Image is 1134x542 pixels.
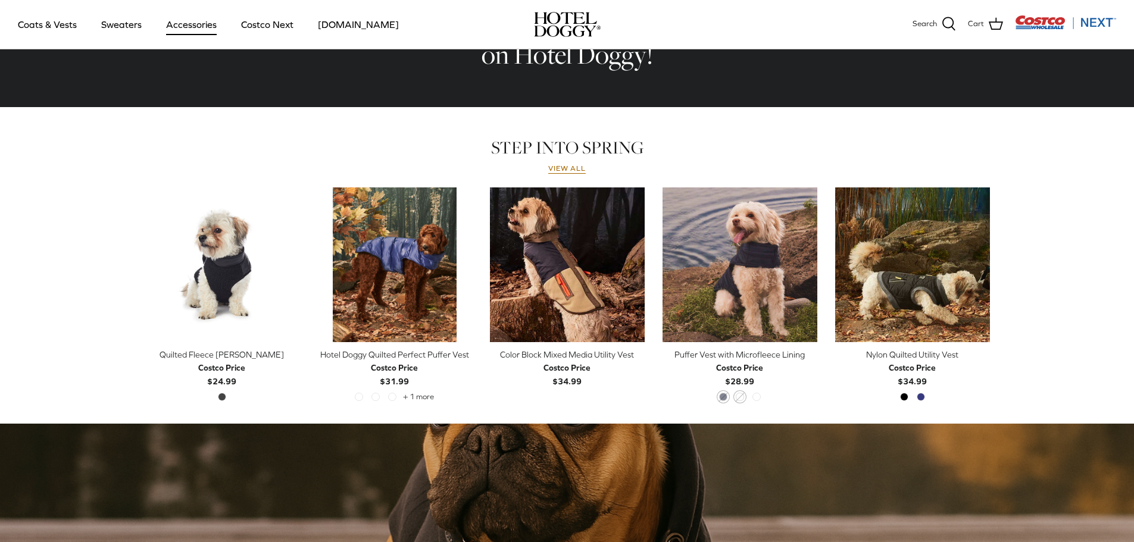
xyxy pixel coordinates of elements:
a: STEP INTO SPRING [491,136,643,159]
img: hoteldoggycom [534,12,601,37]
b: $31.99 [371,361,418,386]
a: [DOMAIN_NAME] [307,4,410,45]
span: Cart [968,18,984,30]
div: Costco Price [543,361,591,374]
div: Costco Price [716,361,763,374]
a: Nylon Quilted Utility Vest Costco Price$34.99 [835,348,990,388]
a: Hotel Doggy Quilted Perfect Puffer Vest Costco Price$31.99 [317,348,472,388]
a: View all [548,164,586,174]
a: Visit Costco Next [1015,23,1116,32]
a: Puffer Vest with Microfleece Lining [663,187,817,342]
span: + 1 more [403,393,434,401]
a: Hotel Doggy Quilted Perfect Puffer Vest [317,187,472,342]
a: Accessories [155,4,227,45]
a: Sweaters [90,4,152,45]
div: Color Block Mixed Media Utility Vest [490,348,645,361]
div: Nylon Quilted Utility Vest [835,348,990,361]
a: Nylon Quilted Utility Vest [835,187,990,342]
div: Quilted Fleece [PERSON_NAME] [145,348,299,361]
a: Color Block Mixed Media Utility Vest Costco Price$34.99 [490,348,645,388]
b: $28.99 [716,361,763,386]
h2: Costco Members Receive Exclusive Value on Hotel Doggy! [347,5,788,72]
div: Hotel Doggy Quilted Perfect Puffer Vest [317,348,472,361]
span: Search [913,18,937,30]
a: Costco Next [230,4,304,45]
a: hoteldoggy.com hoteldoggycom [534,12,601,37]
a: Cart [968,17,1003,32]
b: $24.99 [198,361,245,386]
div: Costco Price [198,361,245,374]
b: $34.99 [543,361,591,386]
div: Costco Price [371,361,418,374]
div: Puffer Vest with Microfleece Lining [663,348,817,361]
img: Costco Next [1015,15,1116,30]
a: Puffer Vest with Microfleece Lining Costco Price$28.99 [663,348,817,388]
a: Search [913,17,956,32]
a: Coats & Vests [7,4,88,45]
a: Color Block Mixed Media Utility Vest [490,187,645,342]
div: Costco Price [889,361,936,374]
a: Quilted Fleece [PERSON_NAME] Costco Price$24.99 [145,348,299,388]
a: Quilted Fleece Melton Vest [145,187,299,342]
b: $34.99 [889,361,936,386]
img: tan dog wearing a blue & brown vest [490,187,645,342]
